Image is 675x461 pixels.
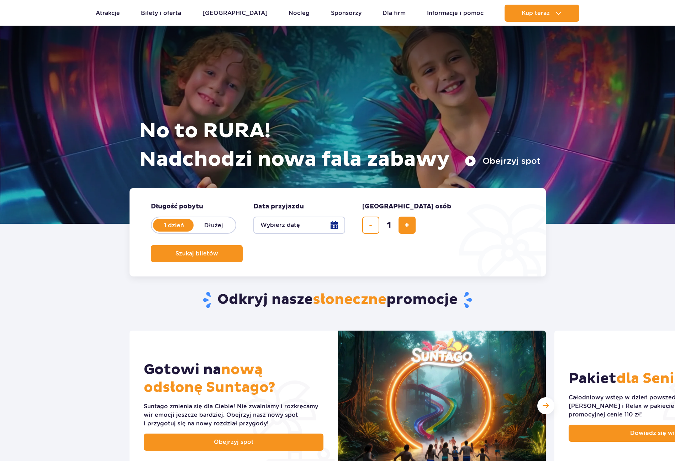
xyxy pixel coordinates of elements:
[175,250,218,257] span: Szukaj biletów
[289,5,310,22] a: Nocleg
[144,402,323,428] div: Suntago zmienia się dla Ciebie! Nie zwalniamy i rozkręcamy wir emocji jeszcze bardziej. Obejrzyj ...
[427,5,484,22] a: Informacje i pomoc
[362,217,379,234] button: usuń bilet
[253,217,345,234] button: Wybierz datę
[537,397,554,414] div: Następny slajd
[399,217,416,234] button: dodaj bilet
[141,5,181,22] a: Bilety i oferta
[129,291,546,309] h2: Odkryj nasze promocje
[313,291,386,309] span: słoneczne
[465,155,540,167] button: Obejrzyj spot
[383,5,406,22] a: Dla firm
[331,5,362,22] a: Sponsorzy
[505,5,579,22] button: Kup teraz
[144,434,323,451] a: Obejrzyj spot
[522,10,550,16] span: Kup teraz
[214,438,254,446] span: Obejrzyj spot
[151,202,203,211] span: Długość pobytu
[194,218,234,233] label: Dłużej
[202,5,268,22] a: [GEOGRAPHIC_DATA]
[144,361,275,397] span: nową odsłonę Suntago?
[154,218,194,233] label: 1 dzień
[144,361,323,397] h2: Gotowi na
[130,188,546,276] form: Planowanie wizyty w Park of Poland
[96,5,120,22] a: Atrakcje
[380,217,397,234] input: liczba biletów
[139,117,540,174] h1: No to RURA! Nadchodzi nowa fala zabawy
[151,245,243,262] button: Szukaj biletów
[362,202,451,211] span: [GEOGRAPHIC_DATA] osób
[253,202,304,211] span: Data przyjazdu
